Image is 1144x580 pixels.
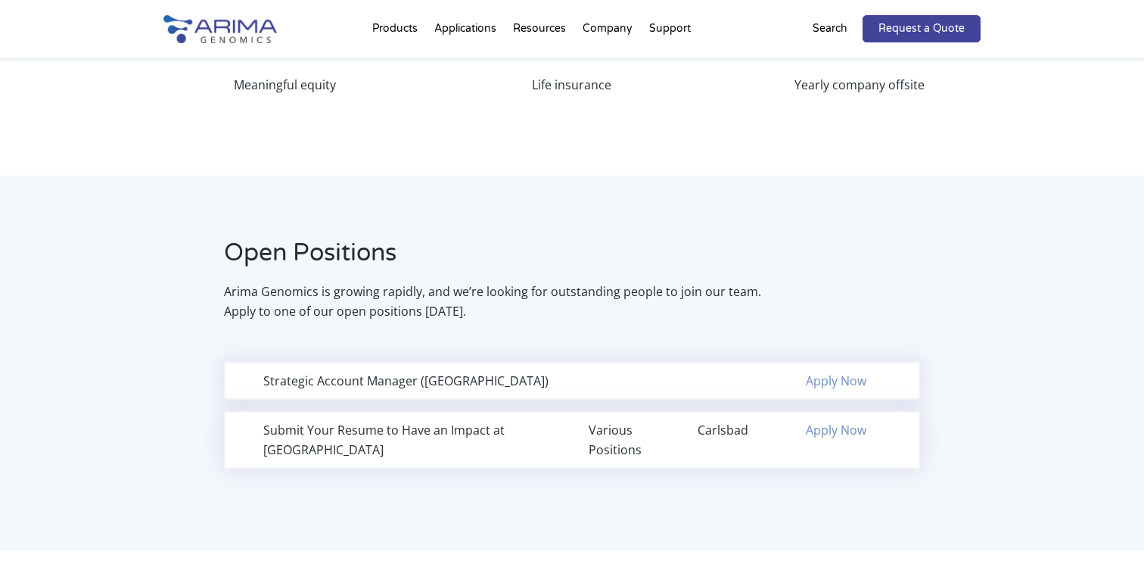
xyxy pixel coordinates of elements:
[863,15,981,42] a: Request a Quote
[813,19,847,39] p: Search
[589,420,664,460] div: Various Positions
[224,236,765,282] h2: Open Positions
[451,75,693,95] p: Life insurance
[263,371,555,391] div: Strategic Account Manager ([GEOGRAPHIC_DATA])
[806,373,866,389] a: Apply Now
[163,15,277,43] img: Arima-Genomics-logo
[698,420,773,440] div: Carlsbad
[738,75,981,95] p: Yearly company offsite
[163,75,406,95] p: Meaningful equity
[224,282,765,321] p: Arima Genomics is growing rapidly, and we’re looking for outstanding people to join our team. App...
[263,420,555,460] div: Submit Your Resume to Have an Impact at [GEOGRAPHIC_DATA]
[806,422,866,438] a: Apply Now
